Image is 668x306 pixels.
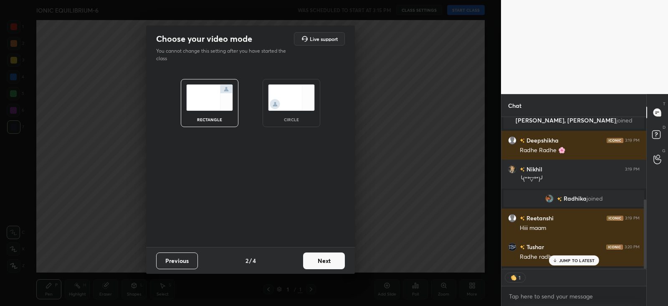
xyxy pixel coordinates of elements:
[508,243,516,251] img: 2af79c22e7a74692bc546f67afda0619.jpg
[607,138,623,143] img: iconic-dark.1390631f.png
[268,84,315,111] img: circleScreenIcon.acc0effb.svg
[520,224,640,232] div: Hiii maam
[663,101,665,107] p: T
[525,165,542,173] h6: Nikhil
[559,258,595,263] p: JUMP TO LATEST
[607,216,623,221] img: iconic-dark.1390631f.png
[625,245,640,250] div: 3:20 PM
[509,273,518,282] img: clapping_hands.png
[564,195,587,202] span: Radhika
[520,146,640,155] div: Radhe Radhe 🌸
[520,216,525,221] img: no-rating-badge.077c3623.svg
[625,138,640,143] div: 3:19 PM
[518,274,521,281] div: 1
[606,245,623,250] img: iconic-dark.1390631f.png
[616,116,633,124] span: joined
[156,252,198,269] button: Previous
[508,136,516,145] img: default.png
[557,197,562,201] img: no-rating-badge.077c3623.svg
[275,117,308,122] div: circle
[663,124,665,130] p: D
[520,245,525,250] img: no-rating-badge.077c3623.svg
[310,36,338,41] h5: Live support
[501,117,646,269] div: grid
[186,84,233,111] img: normalScreenIcon.ae25ed63.svg
[245,256,248,265] h4: 2
[249,256,252,265] h4: /
[501,94,528,117] p: Chat
[508,165,516,173] img: 25c3b219fc0747c7b3737d88585f995d.jpg
[509,117,639,124] p: [PERSON_NAME], [PERSON_NAME]
[193,117,226,122] div: rectangle
[545,194,554,203] img: 28309d9b286e4aff8df38a607d21e8ac.jpg
[525,136,559,145] h6: Deepshikha
[525,214,554,222] h6: Reetanshi
[520,167,525,172] img: no-rating-badge.077c3623.svg
[525,242,544,251] h6: Tushar
[253,256,256,265] h4: 4
[508,214,516,222] img: default.png
[625,216,640,221] div: 3:19 PM
[520,253,640,261] div: Radhe radhe
[303,252,345,269] button: Next
[520,138,525,143] img: no-rating-badge.077c3623.svg
[156,47,291,62] p: You cannot change this setting after you have started the class
[625,167,640,172] div: 3:19 PM
[587,195,603,202] span: joined
[662,148,665,154] p: G
[156,33,252,44] h2: Choose your video mode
